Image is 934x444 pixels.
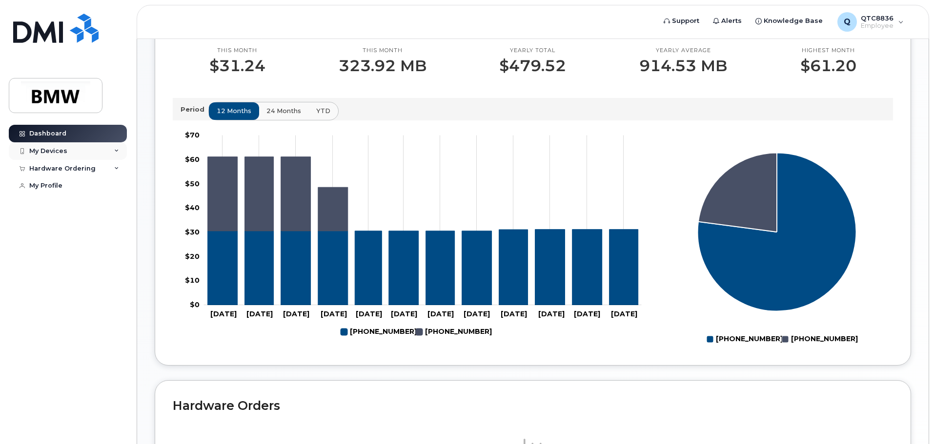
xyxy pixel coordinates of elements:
[316,106,330,116] span: YTD
[185,131,642,340] g: Chart
[185,179,200,188] tspan: $50
[246,309,273,318] tspan: [DATE]
[341,324,492,340] g: Legend
[391,309,417,318] tspan: [DATE]
[356,309,382,318] tspan: [DATE]
[185,154,200,163] tspan: $60
[341,324,417,340] g: 864-626-7565
[185,276,200,285] tspan: $10
[339,57,426,75] p: 323.92 MB
[861,22,893,30] span: Employee
[499,57,566,75] p: $479.52
[892,402,927,437] iframe: Messenger Launcher
[173,398,893,413] h2: Hardware Orders
[185,131,200,139] tspan: $70
[427,309,454,318] tspan: [DATE]
[764,16,823,26] span: Knowledge Base
[706,11,749,31] a: Alerts
[707,331,858,347] g: Legend
[266,106,301,116] span: 24 months
[611,309,637,318] tspan: [DATE]
[190,300,200,309] tspan: $0
[416,324,492,340] g: 864-626-8787
[208,156,348,231] g: 864-626-8787
[800,57,856,75] p: $61.20
[210,309,237,318] tspan: [DATE]
[749,11,830,31] a: Knowledge Base
[185,251,200,260] tspan: $20
[501,309,527,318] tspan: [DATE]
[639,57,727,75] p: 914.53 MB
[339,47,426,55] p: This month
[209,47,265,55] p: This month
[672,16,699,26] span: Support
[208,229,638,305] g: 864-626-7565
[538,309,565,318] tspan: [DATE]
[698,153,858,347] g: Chart
[464,309,490,318] tspan: [DATE]
[209,57,265,75] p: $31.24
[657,11,706,31] a: Support
[698,153,856,311] g: Series
[861,14,893,22] span: QTC8836
[721,16,742,26] span: Alerts
[283,309,309,318] tspan: [DATE]
[185,228,200,236] tspan: $30
[321,309,347,318] tspan: [DATE]
[499,47,566,55] p: Yearly total
[574,309,600,318] tspan: [DATE]
[185,203,200,212] tspan: $40
[639,47,727,55] p: Yearly average
[800,47,856,55] p: Highest month
[831,12,911,32] div: QTC8836
[844,16,851,28] span: Q
[181,105,208,114] p: Period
